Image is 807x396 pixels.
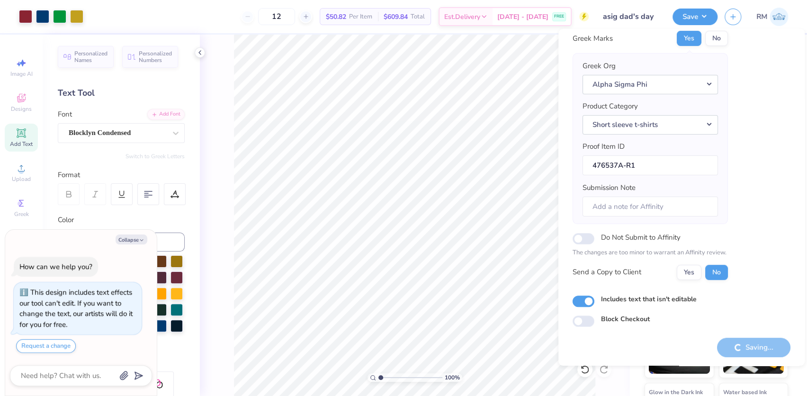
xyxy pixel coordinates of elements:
label: Block Checkout [601,314,650,324]
span: Personalized Names [74,50,108,63]
div: Format [58,170,186,180]
span: Image AI [10,70,33,78]
div: How can we help you? [19,262,92,271]
input: Untitled Design [596,7,665,26]
input: Add a note for Affinity [583,196,718,216]
div: Color [58,215,185,225]
button: Save [672,9,717,25]
span: Personalized Numbers [139,50,172,63]
span: Designs [11,105,32,113]
p: The changes are too minor to warrant an Affinity review. [573,248,728,258]
span: Est. Delivery [444,12,480,22]
input: – – [258,8,295,25]
span: FREE [554,13,564,20]
label: Includes text that isn't editable [601,294,697,304]
span: Total [411,12,425,22]
span: Greek [14,210,29,218]
span: [DATE] - [DATE] [497,12,548,22]
label: Submission Note [583,182,636,193]
img: Roberta Manuel [770,8,788,26]
a: RM [756,8,788,26]
button: Request a change [16,339,76,353]
button: Yes [677,264,701,279]
span: Add Text [10,140,33,148]
label: Font [58,109,72,120]
span: $609.84 [384,12,408,22]
label: Product Category [583,101,638,112]
div: Add Font [147,109,185,120]
button: Alpha Sigma Phi [583,74,718,94]
div: Text Tool [58,87,185,99]
button: Short sleeve t-shirts [583,115,718,134]
button: No [705,264,728,279]
label: Greek Org [583,61,616,72]
span: RM [756,11,767,22]
div: Greek Marks [573,33,613,44]
div: This design includes text effects our tool can't edit. If you want to change the text, our artist... [19,288,133,329]
label: Proof Item ID [583,141,625,152]
span: Upload [12,175,31,183]
span: 100 % [445,373,460,382]
button: No [705,31,728,46]
label: Do Not Submit to Affinity [601,231,681,243]
button: Switch to Greek Letters [126,153,185,160]
span: Per Item [349,12,372,22]
button: Yes [677,31,701,46]
div: Send a Copy to Client [573,267,641,278]
span: $50.82 [326,12,346,22]
button: Collapse [116,234,147,244]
